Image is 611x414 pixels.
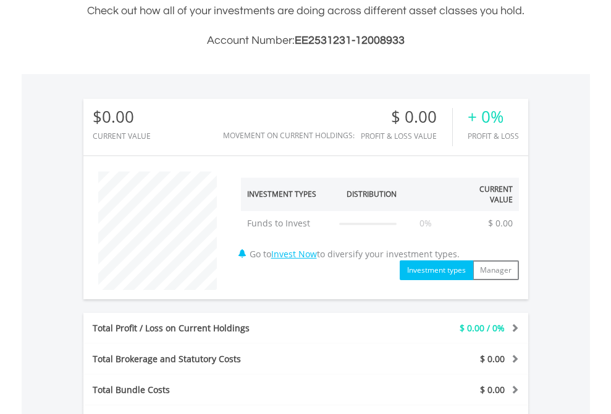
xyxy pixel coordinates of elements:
div: Profit & Loss [468,132,519,140]
div: Check out how all of your investments are doing across different asset classes you hold. [83,2,528,49]
div: Total Bundle Costs [83,384,343,396]
th: Current Value [449,178,519,211]
th: Investment Types [241,178,334,211]
div: Movement on Current Holdings: [223,131,355,139]
span: $ 0.00 [480,384,505,395]
div: $ 0.00 [361,108,452,126]
span: $ 0.00 / 0% [460,322,505,334]
div: Profit & Loss Value [361,132,452,140]
td: $ 0.00 [482,211,519,236]
div: $0.00 [93,108,151,126]
div: Distribution [347,189,397,199]
td: Funds to Invest [241,211,334,236]
div: Total Profit / Loss on Current Holdings [83,322,343,334]
div: + 0% [468,108,519,126]
span: EE2531231-12008933 [295,35,405,46]
h3: Account Number: [83,32,528,49]
div: CURRENT VALUE [93,132,151,140]
td: 0% [403,211,449,236]
span: $ 0.00 [480,353,505,365]
a: Invest Now [271,248,317,260]
div: Total Brokerage and Statutory Costs [83,353,343,365]
button: Investment types [400,260,473,280]
button: Manager [473,260,519,280]
div: Go to to diversify your investment types. [232,165,528,280]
